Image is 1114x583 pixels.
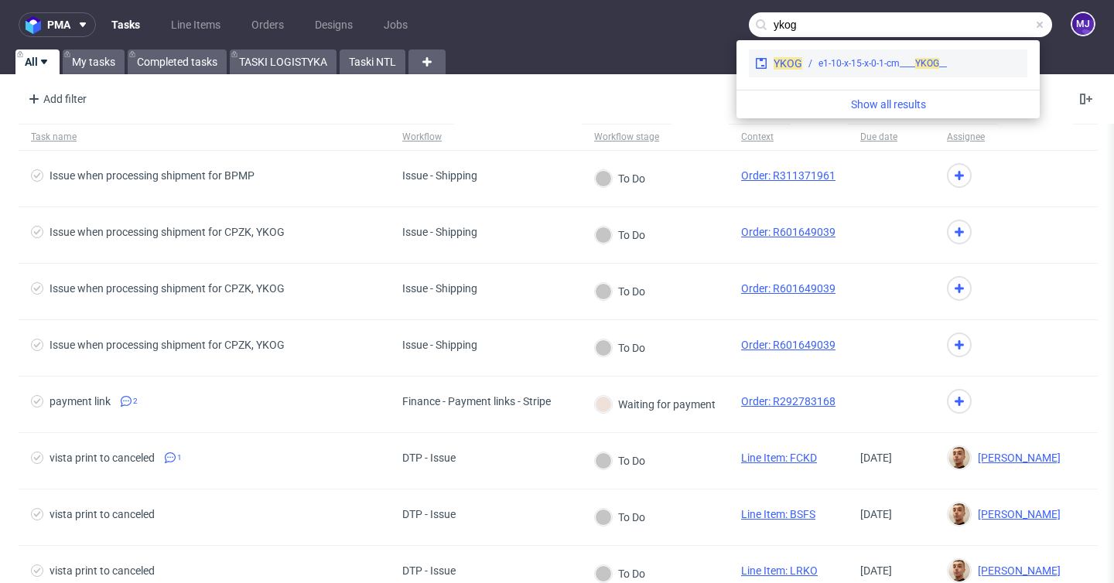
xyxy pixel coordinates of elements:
a: Order: R292783168 [741,395,835,407]
div: Issue when processing shipment for CPZK, YKOG [50,282,285,295]
span: pma [47,19,70,30]
span: [PERSON_NAME] [972,508,1061,520]
div: Add filter [22,87,90,111]
span: 1 [177,452,182,464]
div: To Do [595,509,645,526]
div: To Do [595,283,645,300]
img: Bartłomiej Leśniczuk [948,503,970,525]
span: [PERSON_NAME] [972,452,1061,464]
span: YKOG [915,58,939,69]
div: Assignee [947,131,985,143]
div: DTP - Issue [402,564,456,577]
figcaption: MJ [1072,13,1094,35]
div: Issue - Shipping [402,282,477,295]
a: Line Item: BSFS [741,508,815,520]
div: Issue - Shipping [402,339,477,351]
div: Issue when processing shipment for CPZK, YKOG [50,226,285,238]
a: Tasks [102,12,149,37]
div: payment link [50,395,111,407]
a: Line Items [162,12,230,37]
div: __e1-10-x-15-x-0-1-cm____ [818,56,947,70]
span: Due date [860,131,922,144]
a: Taski NTL [340,49,405,74]
div: DTP - Issue [402,508,456,520]
span: [PERSON_NAME] [972,564,1061,577]
a: Order: R601649039 [741,226,835,238]
button: pma [19,12,96,37]
div: Workflow stage [594,131,659,143]
div: To Do [595,227,645,244]
span: 2 [133,395,138,407]
div: vista print to canceled [50,508,155,520]
a: Order: R601649039 [741,339,835,351]
span: [DATE] [860,508,892,520]
div: To Do [595,170,645,187]
img: Bartłomiej Leśniczuk [948,447,970,469]
a: Order: R601649039 [741,282,835,295]
a: TASKI LOGISTYKA [230,49,337,74]
span: Task name [31,131,378,144]
div: Issue when processing shipment for BPMP [50,169,255,182]
a: All [15,49,60,74]
div: Workflow [402,131,442,143]
span: [DATE] [860,452,892,464]
a: Designs [306,12,362,37]
div: To Do [595,565,645,582]
a: Completed tasks [128,49,227,74]
div: DTP - Issue [402,452,456,464]
div: Waiting for payment [595,396,716,413]
span: YKOG [774,57,802,70]
img: logo [26,16,47,34]
a: Show all results [743,97,1034,112]
div: Context [741,131,778,143]
a: Orders [242,12,293,37]
div: vista print to canceled [50,564,155,577]
a: Order: R311371961 [741,169,835,182]
a: My tasks [63,49,125,74]
div: Finance - Payment links - Stripe [402,395,551,407]
div: vista print to canceled [50,452,155,464]
div: Issue - Shipping [402,226,477,238]
img: Bartłomiej Leśniczuk [948,560,970,581]
a: Jobs [374,12,417,37]
div: Issue - Shipping [402,169,477,182]
div: To Do [595,339,645,356]
a: Line Item: LRKO [741,564,818,577]
span: [DATE] [860,564,892,577]
div: To Do [595,452,645,469]
a: Line Item: FCKD [741,452,817,464]
div: Issue when processing shipment for CPZK, YKOG [50,339,285,351]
